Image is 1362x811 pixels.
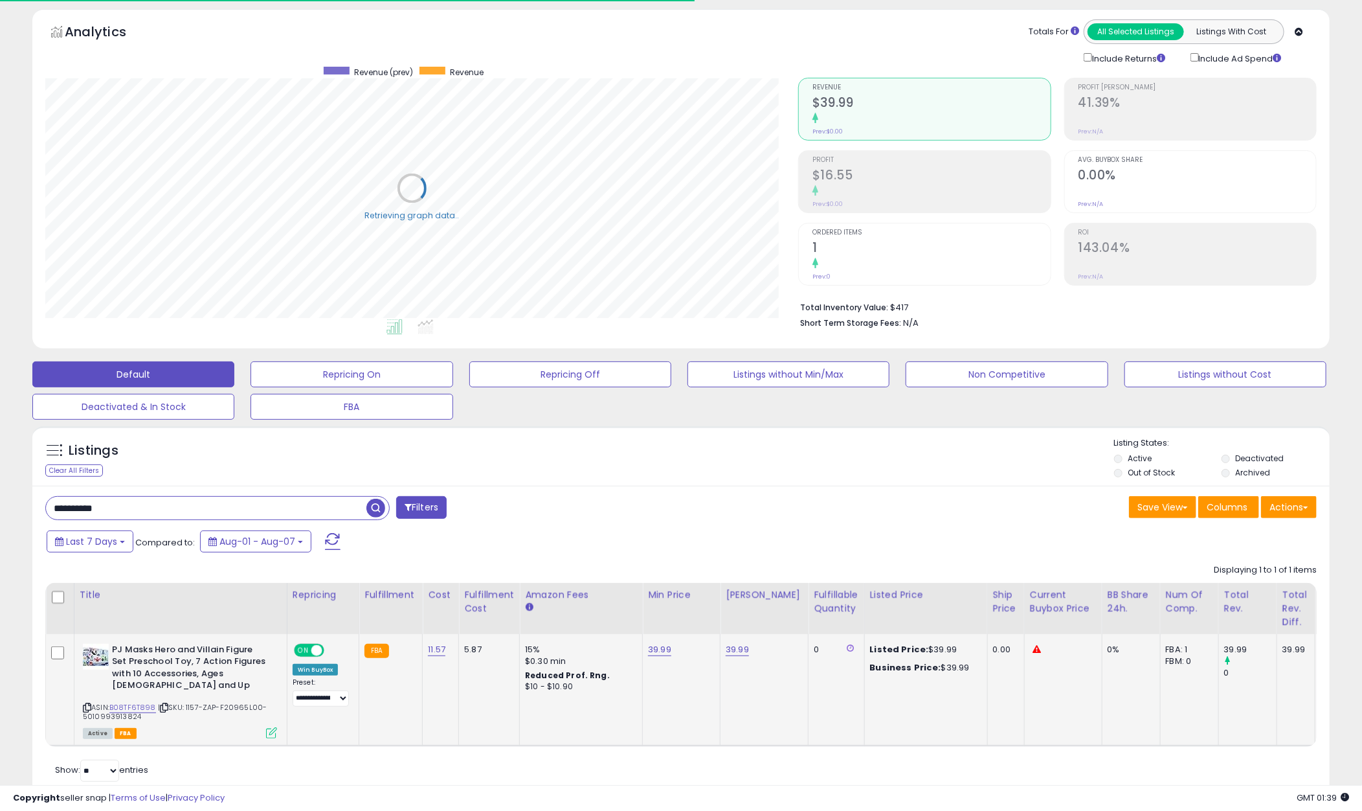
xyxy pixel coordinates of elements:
div: Include Ad Spend [1181,51,1302,65]
div: Num of Comp. [1166,588,1213,615]
button: Last 7 Days [47,531,133,553]
div: 0 [1224,667,1277,679]
div: seller snap | | [13,792,225,805]
label: Active [1128,453,1152,464]
div: Totals For [1029,26,1079,38]
b: Total Inventory Value: [800,302,888,313]
span: Show: entries [55,764,148,776]
li: $417 [800,299,1307,314]
span: OFF [322,645,343,656]
div: 39.99 [1224,644,1277,656]
b: Business Price: [870,661,941,674]
button: Repricing Off [469,361,671,387]
div: [PERSON_NAME] [726,588,803,602]
span: N/A [903,317,919,329]
span: 2025-08-15 01:39 GMT [1297,792,1349,804]
div: Min Price [648,588,715,602]
div: Displaying 1 to 1 of 1 items [1214,564,1317,577]
h2: $16.55 [812,168,1050,185]
div: ASIN: [83,644,277,737]
span: Profit [PERSON_NAME] [1078,84,1316,91]
div: 0 [814,644,854,656]
div: Ship Price [993,588,1019,615]
b: Short Term Storage Fees: [800,317,901,328]
button: Columns [1198,496,1259,518]
div: Total Rev. Diff. [1282,588,1310,629]
button: Listings without Min/Max [687,361,889,387]
label: Out of Stock [1128,467,1175,478]
div: Listed Price [870,588,982,602]
span: Revenue [812,84,1050,91]
div: 0% [1108,644,1150,656]
h2: 0.00% [1078,168,1316,185]
span: Compared to: [135,536,195,549]
div: 15% [525,644,632,656]
button: Listings With Cost [1183,23,1280,40]
a: 11.57 [428,643,445,656]
span: Aug-01 - Aug-07 [219,535,295,548]
div: Cost [428,588,453,602]
div: 5.87 [464,644,509,656]
div: Retrieving graph data.. [365,211,460,222]
button: Deactivated & In Stock [32,394,234,420]
a: B08TF6T898 [109,702,156,713]
span: ON [295,645,311,656]
div: BB Share 24h. [1108,588,1155,615]
h5: Analytics [65,23,151,44]
small: Prev: N/A [1078,128,1104,135]
button: Listings without Cost [1124,361,1326,387]
img: 514YK7xJ4xL._SL40_.jpg [83,644,109,670]
div: Repricing [293,588,353,602]
div: Preset: [293,678,349,707]
a: Terms of Use [111,792,166,804]
b: Reduced Prof. Rng. [525,670,610,681]
h2: 41.39% [1078,95,1316,113]
button: Default [32,361,234,387]
div: FBA: 1 [1166,644,1209,656]
span: | SKU: 1157-ZAP-F20965L00-5010993913824 [83,702,267,722]
span: ROI [1078,229,1316,236]
a: 39.99 [726,643,749,656]
small: Prev: $0.00 [812,128,843,135]
div: Win BuyBox [293,664,339,676]
button: Non Competitive [906,361,1108,387]
b: Listed Price: [870,643,929,656]
span: FBA [115,728,137,739]
div: Fulfillable Quantity [814,588,858,615]
small: FBA [364,644,388,658]
strong: Copyright [13,792,60,804]
h2: 1 [812,240,1050,258]
div: Title [80,588,282,602]
span: All listings currently available for purchase on Amazon [83,728,113,739]
div: $0.30 min [525,656,632,667]
span: Ordered Items [812,229,1050,236]
span: Columns [1207,501,1247,514]
div: Fulfillment Cost [464,588,514,615]
p: Listing States: [1114,437,1330,450]
div: FBM: 0 [1166,656,1209,667]
div: 39.99 [1282,644,1306,656]
button: Repricing On [251,361,452,387]
h2: 143.04% [1078,240,1316,258]
h2: $39.99 [812,95,1050,113]
div: $39.99 [870,662,977,674]
small: Prev: N/A [1078,200,1104,208]
label: Archived [1235,467,1270,478]
button: FBA [251,394,452,420]
button: All Selected Listings [1088,23,1184,40]
small: Amazon Fees. [525,602,533,613]
div: Current Buybox Price [1030,588,1097,615]
div: Include Returns [1074,51,1181,65]
small: Prev: N/A [1078,273,1104,280]
small: Prev: 0 [812,273,831,280]
div: Clear All Filters [45,464,103,477]
span: Avg. Buybox Share [1078,157,1316,164]
div: Fulfillment [364,588,417,602]
div: $10 - $10.90 [525,681,632,692]
b: PJ Masks Hero and Villain Figure Set Preschool Toy, 7 Action Figures with 10 Accessories, Ages [D... [112,644,269,695]
span: Profit [812,157,1050,164]
button: Actions [1261,496,1317,518]
div: $39.99 [870,644,977,656]
span: Last 7 Days [66,535,117,548]
div: 0.00 [993,644,1014,656]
